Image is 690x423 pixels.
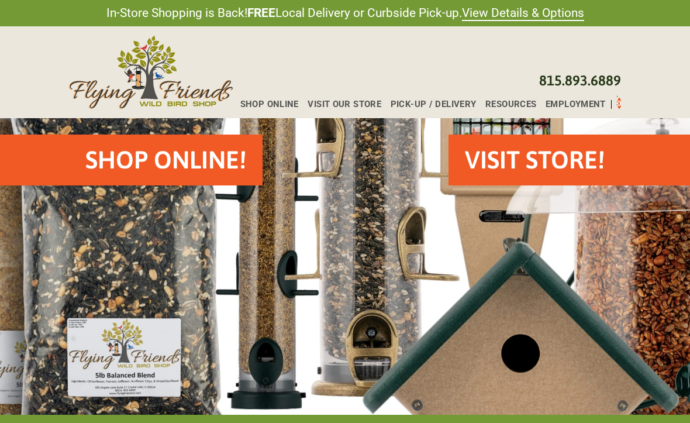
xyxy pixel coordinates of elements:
a: Shop Online [231,100,299,109]
span: Shop Online [240,100,299,109]
div: Toggle Off Canvas Content [617,95,617,109]
a: Visit Our Store [298,100,381,109]
a: View Details & Options [462,6,584,21]
strong: FREE [247,6,275,20]
span: In-Store Shopping is Back! Local Delivery or Curbside Pick-up. [106,5,584,22]
h2: Shop Online! [85,143,246,177]
span: Pick-up / Delivery [391,100,477,109]
span: 0 [617,99,621,108]
img: Flying Friends Wild Bird Shop Logo [69,36,233,109]
a: 815.893.6889 [539,73,621,88]
a: Employment [536,100,605,109]
span: Employment [546,100,606,109]
a: Resources [476,100,536,109]
span: Visit Our Store [308,100,381,109]
a: Pick-up / Delivery [381,100,476,109]
span: Resources [485,100,536,109]
h2: VISIT STORE! [465,143,605,177]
